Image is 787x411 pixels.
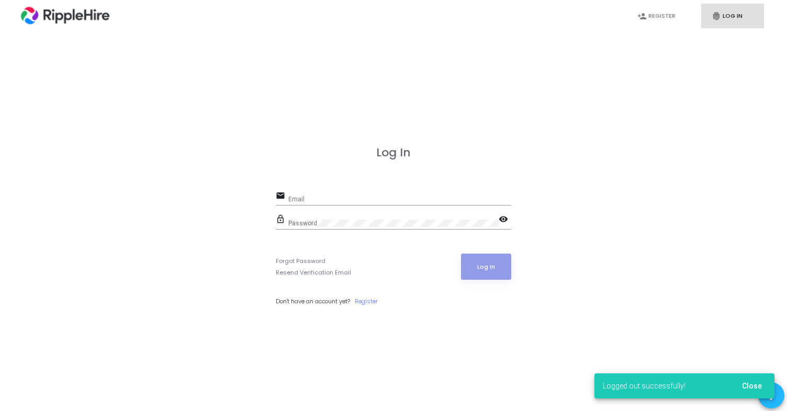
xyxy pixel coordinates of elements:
input: Email [288,196,511,203]
i: person_add [637,12,647,21]
button: Close [734,376,770,395]
a: fingerprintLog In [701,4,764,28]
i: fingerprint [712,12,721,21]
img: logo [17,3,113,29]
span: Don't have an account yet? [276,297,350,305]
a: Resend Verification Email [276,268,351,277]
span: Close [742,382,762,390]
mat-icon: email [276,190,288,203]
span: Logged out successfully! [603,381,685,391]
a: Register [355,297,378,306]
h3: Log In [276,146,511,159]
mat-icon: lock_outline [276,214,288,226]
mat-icon: visibility [499,214,511,226]
button: Log In [461,254,512,280]
a: Forgot Password [276,257,325,266]
a: person_addRegister [627,4,690,28]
